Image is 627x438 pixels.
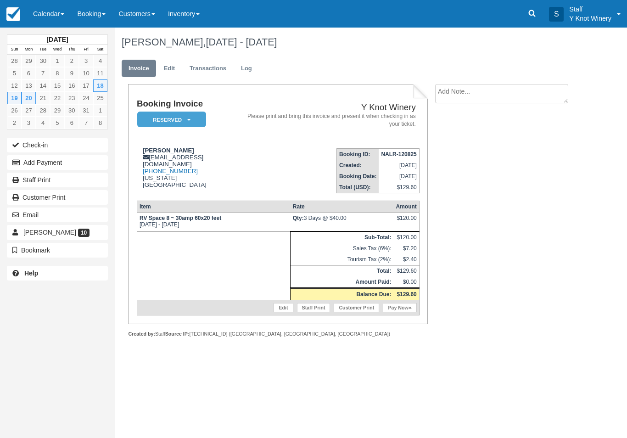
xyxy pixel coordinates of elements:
td: [DATE] - [DATE] [137,213,290,231]
a: Staff Print [7,173,108,187]
button: Check-in [7,138,108,152]
td: $7.20 [393,243,419,254]
a: Pay Now [383,303,416,312]
a: 5 [50,117,64,129]
a: 13 [22,79,36,92]
p: Y Knot Winery [569,14,611,23]
a: 16 [65,79,79,92]
th: Balance Due: [291,288,394,300]
a: 10 [79,67,93,79]
strong: Source IP: [165,331,190,337]
th: Total (USD): [337,182,379,193]
td: [DATE] [379,171,419,182]
strong: Qty [293,215,304,221]
th: Created: [337,160,379,171]
td: $0.00 [393,276,419,288]
a: 5 [7,67,22,79]
td: $129.60 [393,265,419,277]
a: [PERSON_NAME] 10 [7,225,108,240]
a: 30 [36,55,50,67]
a: 7 [79,117,93,129]
strong: [DATE] [46,36,68,43]
a: 14 [36,79,50,92]
td: $129.60 [379,182,419,193]
a: 28 [7,55,22,67]
a: 26 [7,104,22,117]
a: Log [234,60,259,78]
th: Total: [291,265,394,277]
a: 6 [22,67,36,79]
button: Bookmark [7,243,108,258]
th: Thu [65,45,79,55]
a: 27 [22,104,36,117]
span: [DATE] - [DATE] [206,36,277,48]
span: [PERSON_NAME] [23,229,76,236]
a: 1 [50,55,64,67]
button: Add Payment [7,155,108,170]
th: Booking ID: [337,149,379,160]
a: 7 [36,67,50,79]
td: Sales Tax (6%): [291,243,394,254]
div: [EMAIL_ADDRESS][DOMAIN_NAME] [US_STATE] [GEOGRAPHIC_DATA] [137,147,244,188]
a: 15 [50,79,64,92]
a: 18 [93,79,107,92]
th: Amount Paid: [291,276,394,288]
a: 2 [7,117,22,129]
a: 8 [93,117,107,129]
a: 24 [79,92,93,104]
th: Booking Date: [337,171,379,182]
th: Tue [36,45,50,55]
b: Help [24,270,38,277]
strong: $129.60 [397,291,416,298]
a: Help [7,266,108,281]
button: Email [7,208,108,222]
a: Customer Print [334,303,379,312]
a: Transactions [183,60,233,78]
a: Staff Print [297,303,330,312]
a: Invoice [122,60,156,78]
th: Sat [93,45,107,55]
a: 9 [65,67,79,79]
h2: Y Knot Winery [247,103,416,112]
a: 31 [79,104,93,117]
a: 25 [93,92,107,104]
a: 1 [93,104,107,117]
a: 8 [50,67,64,79]
td: $2.40 [393,254,419,265]
a: 30 [65,104,79,117]
th: Item [137,201,290,213]
strong: [PERSON_NAME] [143,147,194,154]
a: 2 [65,55,79,67]
a: Edit [157,60,182,78]
a: 29 [50,104,64,117]
strong: RV Space 8 ~ 30amp 60x20 feet [140,215,221,221]
a: 3 [79,55,93,67]
a: 17 [79,79,93,92]
a: 28 [36,104,50,117]
td: 3 Days @ $40.00 [291,213,394,231]
td: $120.00 [393,232,419,243]
th: Amount [393,201,419,213]
th: Sun [7,45,22,55]
address: Please print and bring this invoice and present it when checking in as your ticket. [247,112,416,128]
em: Reserved [137,112,206,128]
a: 3 [22,117,36,129]
a: 4 [93,55,107,67]
div: S [549,7,564,22]
a: 6 [65,117,79,129]
a: 22 [50,92,64,104]
a: 20 [22,92,36,104]
span: 10 [78,229,90,237]
a: 19 [7,92,22,104]
p: Staff [569,5,611,14]
a: Customer Print [7,190,108,205]
a: 29 [22,55,36,67]
h1: Booking Invoice [137,99,244,109]
a: 21 [36,92,50,104]
strong: Created by: [128,331,155,337]
h1: [PERSON_NAME], [122,37,578,48]
a: 23 [65,92,79,104]
th: Fri [79,45,93,55]
img: checkfront-main-nav-mini-logo.png [6,7,20,21]
a: Reserved [137,111,203,128]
